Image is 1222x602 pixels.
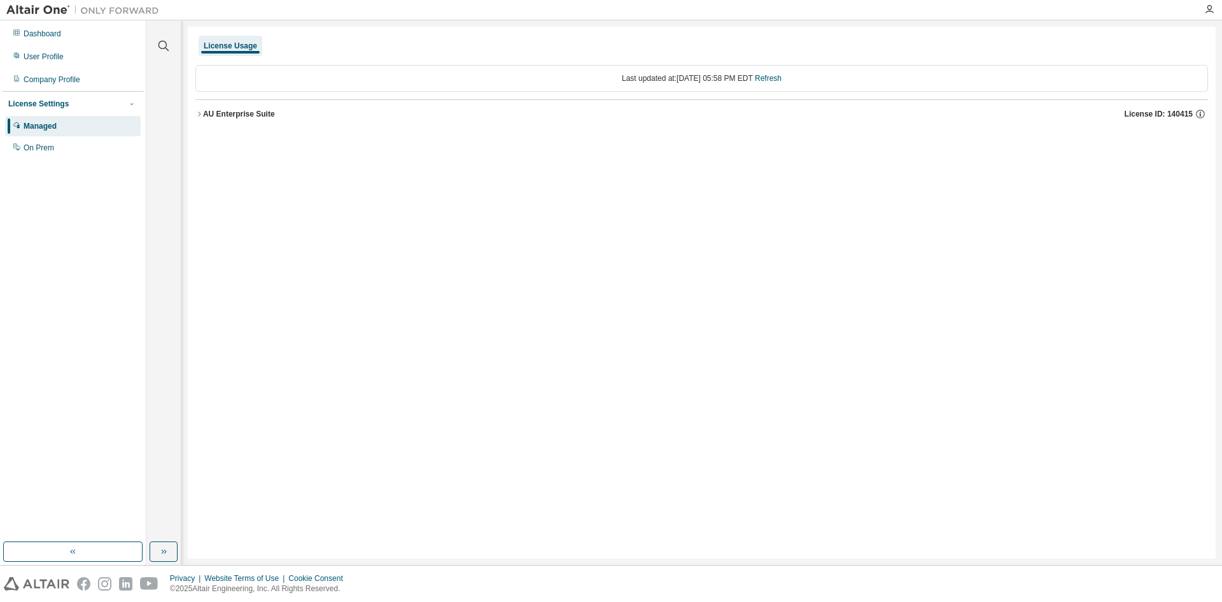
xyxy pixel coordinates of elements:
[24,52,64,62] div: User Profile
[1125,109,1193,119] span: License ID: 140415
[195,65,1208,92] div: Last updated at: [DATE] 05:58 PM EDT
[195,100,1208,128] button: AU Enterprise SuiteLicense ID: 140415
[24,121,57,131] div: Managed
[4,577,69,591] img: altair_logo.svg
[203,109,275,119] div: AU Enterprise Suite
[170,584,351,594] p: © 2025 Altair Engineering, Inc. All Rights Reserved.
[288,573,350,584] div: Cookie Consent
[140,577,158,591] img: youtube.svg
[8,99,69,109] div: License Settings
[24,143,54,153] div: On Prem
[755,74,782,83] a: Refresh
[6,4,165,17] img: Altair One
[77,577,90,591] img: facebook.svg
[98,577,111,591] img: instagram.svg
[24,29,61,39] div: Dashboard
[204,41,257,51] div: License Usage
[204,573,288,584] div: Website Terms of Use
[119,577,132,591] img: linkedin.svg
[24,75,80,85] div: Company Profile
[170,573,204,584] div: Privacy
